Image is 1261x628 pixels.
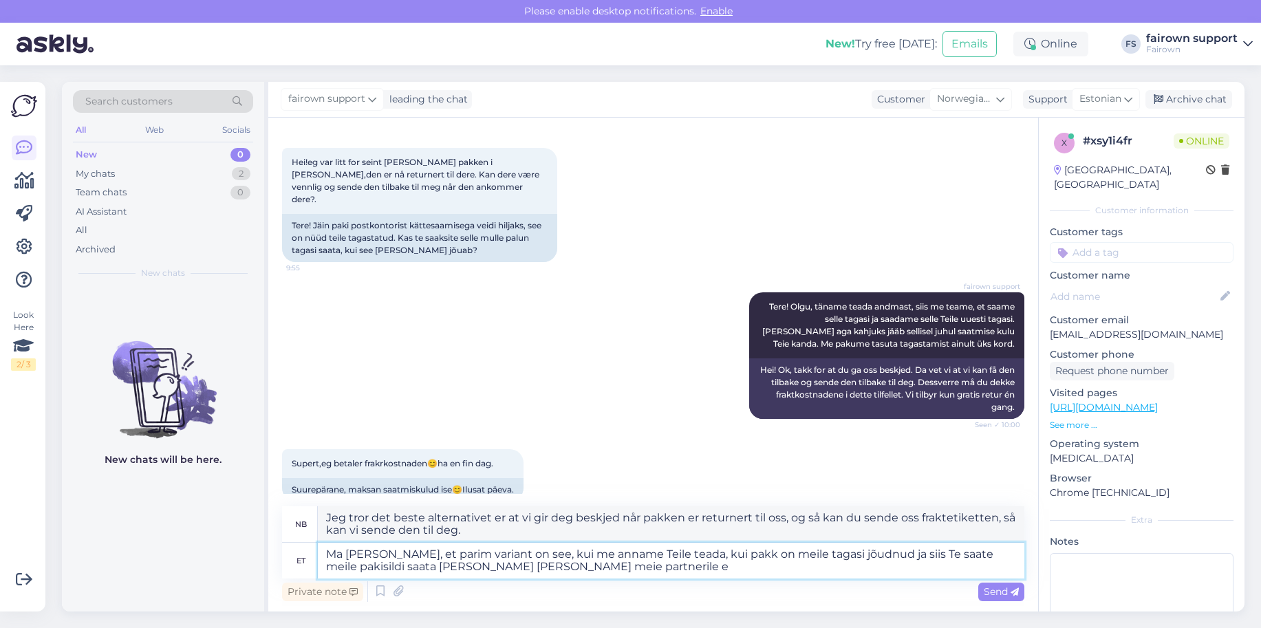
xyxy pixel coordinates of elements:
[73,121,89,139] div: All
[1174,133,1229,149] span: Online
[1079,91,1121,107] span: Estonian
[964,281,1020,292] span: fairown support
[282,214,557,262] div: Tere! Jäin paki postkontorist kättesaamisega veidi hiljaks, see on nüüd teile tagastatud. Kas te ...
[872,92,925,107] div: Customer
[141,267,185,279] span: New chats
[295,512,307,536] div: nb
[230,186,250,199] div: 0
[318,506,1024,542] textarea: Jeg tror det beste alternativet er at vi gir deg beskjed når pakken er returnert til oss, og så k...
[1050,401,1158,413] a: [URL][DOMAIN_NAME]
[282,583,363,601] div: Private note
[219,121,253,139] div: Socials
[1146,33,1238,44] div: fairown support
[1050,386,1233,400] p: Visited pages
[76,224,87,237] div: All
[62,316,264,440] img: No chats
[1050,534,1233,549] p: Notes
[297,549,305,572] div: et
[1050,327,1233,342] p: [EMAIL_ADDRESS][DOMAIN_NAME]
[1083,133,1174,149] div: # xsy1i4fr
[826,36,937,52] div: Try free [DATE]:
[384,92,468,107] div: leading the chat
[282,478,524,501] div: Suurepärane, maksan saatmiskulud ise😊Ilusat päeva.
[105,453,222,467] p: New chats will be here.
[1050,268,1233,283] p: Customer name
[1050,204,1233,217] div: Customer information
[292,157,541,204] span: Hei!eg var litt for seint [PERSON_NAME] pakken i [PERSON_NAME],den er nå returnert til dere. Kan ...
[286,263,338,273] span: 9:55
[1050,313,1233,327] p: Customer email
[76,243,116,257] div: Archived
[11,309,36,371] div: Look Here
[1146,44,1238,55] div: Fairown
[1145,90,1232,109] div: Archive chat
[826,37,855,50] b: New!
[230,148,250,162] div: 0
[969,420,1020,430] span: Seen ✓ 10:00
[1050,347,1233,362] p: Customer phone
[1050,486,1233,500] p: Chrome [TECHNICAL_ID]
[762,301,1017,349] span: Tere! Olgu, täname teada andmast, siis me teame, et saame selle tagasi ja saadame selle Teile uue...
[318,543,1024,578] textarea: Ma [PERSON_NAME], et parim variant on see, kui me anname Teile teada, kui pakk on meile tagasi jõ...
[1050,242,1233,263] input: Add a tag
[942,31,997,57] button: Emails
[292,458,493,468] span: Supert,eg betaler frakrkostnaden😊ha en fin dag.
[1121,34,1141,54] div: FS
[142,121,166,139] div: Web
[1013,32,1088,56] div: Online
[1050,289,1218,304] input: Add name
[1050,514,1233,526] div: Extra
[1146,33,1253,55] a: fairown supportFairown
[937,91,993,107] span: Norwegian Bokmål
[76,186,127,199] div: Team chats
[76,148,97,162] div: New
[984,585,1019,598] span: Send
[1050,362,1174,380] div: Request phone number
[1050,451,1233,466] p: [MEDICAL_DATA]
[232,167,250,181] div: 2
[76,205,127,219] div: AI Assistant
[76,167,115,181] div: My chats
[749,358,1024,419] div: Hei! Ok, takk for at du ga oss beskjed. Da vet vi at vi kan få den tilbake og sende den tilbake t...
[11,93,37,119] img: Askly Logo
[85,94,173,109] span: Search customers
[11,358,36,371] div: 2 / 3
[1023,92,1068,107] div: Support
[1050,225,1233,239] p: Customer tags
[1054,163,1206,192] div: [GEOGRAPHIC_DATA], [GEOGRAPHIC_DATA]
[1061,138,1067,148] span: x
[1050,471,1233,486] p: Browser
[696,5,737,17] span: Enable
[1050,437,1233,451] p: Operating system
[1050,419,1233,431] p: See more ...
[288,91,365,107] span: fairown support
